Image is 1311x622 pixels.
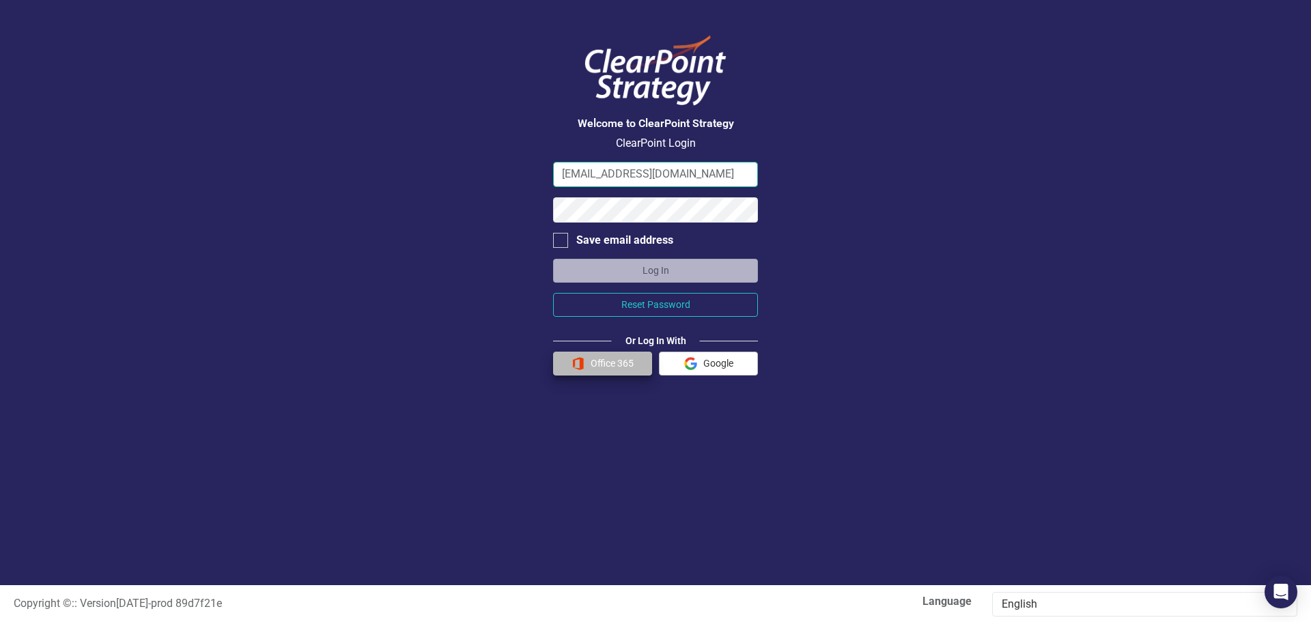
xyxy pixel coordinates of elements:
[1002,597,1273,612] div: English
[666,594,972,610] label: Language
[553,259,758,283] button: Log In
[659,352,758,376] button: Google
[684,357,697,370] img: Google
[576,233,673,249] div: Save email address
[1265,576,1297,608] div: Open Intercom Messenger
[574,27,737,114] img: ClearPoint Logo
[553,136,758,152] p: ClearPoint Login
[553,117,758,130] h3: Welcome to ClearPoint Strategy
[14,597,72,610] span: Copyright ©
[572,357,584,370] img: Office 365
[553,162,758,187] input: Email Address
[3,596,655,612] div: :: Version [DATE] - prod 89d7f21e
[553,293,758,317] button: Reset Password
[553,352,652,376] button: Office 365
[612,334,700,348] div: Or Log In With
